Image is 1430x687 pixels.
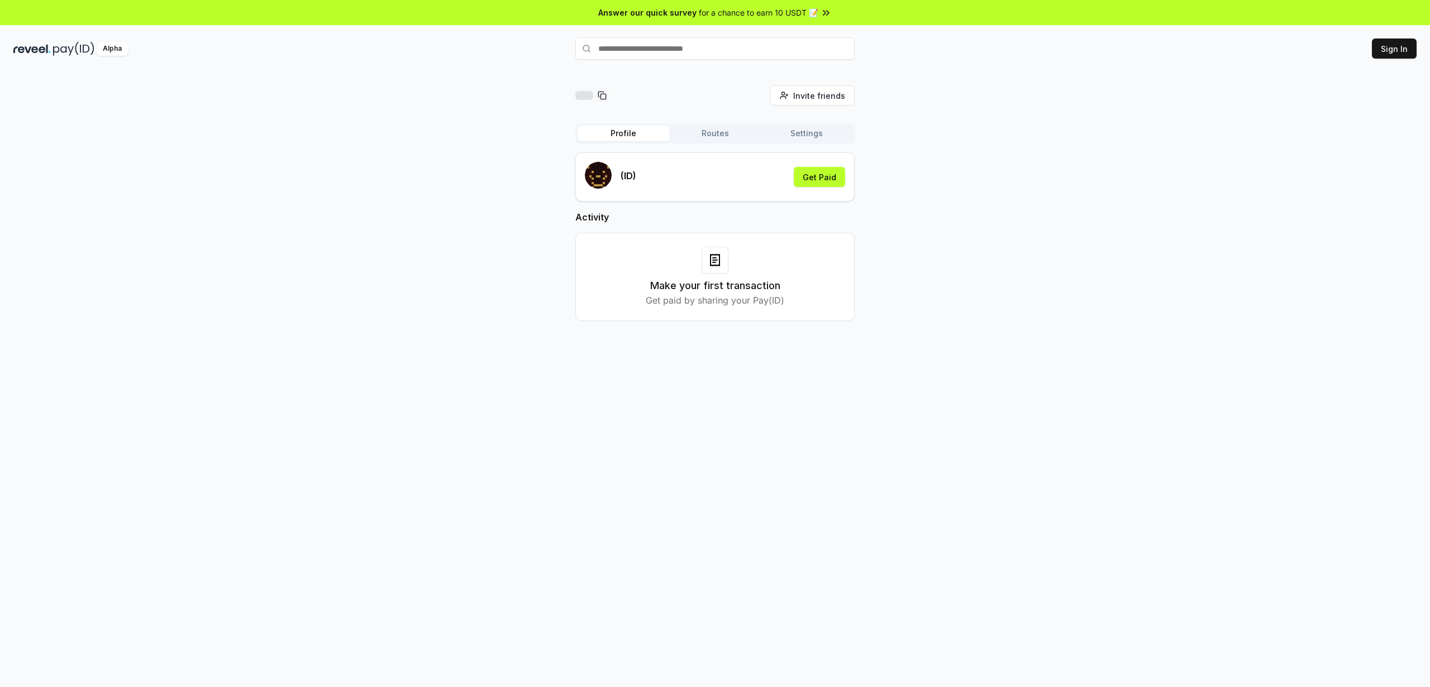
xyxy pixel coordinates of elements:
button: Settings [761,126,852,141]
button: Routes [669,126,761,141]
span: for a chance to earn 10 USDT 📝 [699,7,818,18]
span: Answer our quick survey [598,7,697,18]
h2: Activity [575,210,855,224]
button: Sign In [1372,39,1417,59]
button: Invite friends [770,85,855,105]
img: reveel_dark [13,42,51,56]
div: Alpha [97,42,128,56]
button: Get Paid [794,167,845,187]
button: Profile [578,126,669,141]
p: (ID) [621,169,636,182]
h3: Make your first transaction [650,278,780,294]
p: Get paid by sharing your Pay(ID) [646,294,784,307]
span: Invite friends [793,90,845,102]
img: pay_id [53,42,94,56]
